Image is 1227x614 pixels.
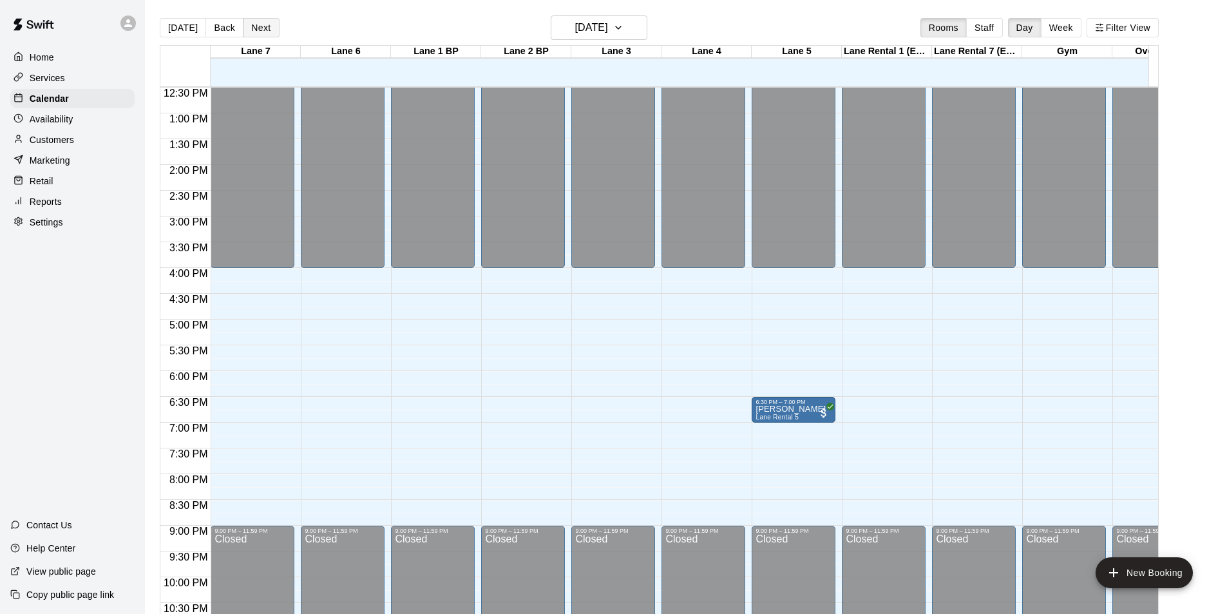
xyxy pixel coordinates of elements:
[1087,18,1159,37] button: Filter View
[575,19,608,37] h6: [DATE]
[10,48,135,67] a: Home
[936,528,1012,534] div: 9:00 PM – 11:59 PM
[160,577,211,588] span: 10:00 PM
[1096,557,1193,588] button: add
[26,519,72,532] p: Contact Us
[30,51,54,64] p: Home
[160,88,211,99] span: 12:30 PM
[752,397,835,423] div: 6:30 PM – 7:00 PM: Chloe Patenaude
[1026,528,1102,534] div: 9:00 PM – 11:59 PM
[1041,18,1081,37] button: Week
[166,474,211,485] span: 8:00 PM
[166,423,211,434] span: 7:00 PM
[30,175,53,187] p: Retail
[30,216,63,229] p: Settings
[752,46,842,58] div: Lane 5
[305,528,381,534] div: 9:00 PM – 11:59 PM
[166,448,211,459] span: 7:30 PM
[30,113,73,126] p: Availability
[571,46,661,58] div: Lane 3
[166,371,211,382] span: 6:00 PM
[26,565,96,578] p: View public page
[920,18,967,37] button: Rooms
[26,542,75,555] p: Help Center
[211,46,301,58] div: Lane 7
[26,588,114,601] p: Copy public page link
[30,154,70,167] p: Marketing
[10,110,135,129] a: Availability
[10,151,135,170] a: Marketing
[166,268,211,279] span: 4:00 PM
[10,192,135,211] a: Reports
[160,603,211,614] span: 10:30 PM
[756,414,799,421] span: Lane Rental 5
[166,191,211,202] span: 2:30 PM
[30,133,74,146] p: Customers
[10,171,135,191] a: Retail
[243,18,279,37] button: Next
[166,139,211,150] span: 1:30 PM
[1022,46,1112,58] div: Gym
[166,216,211,227] span: 3:00 PM
[575,528,651,534] div: 9:00 PM – 11:59 PM
[932,46,1022,58] div: Lane Rental 7 (Early Bird)
[842,46,932,58] div: Lane Rental 1 (Early Bird)
[166,526,211,537] span: 9:00 PM
[30,195,62,208] p: Reports
[166,165,211,176] span: 2:00 PM
[166,397,211,408] span: 6:30 PM
[665,528,741,534] div: 9:00 PM – 11:59 PM
[1008,18,1042,37] button: Day
[395,528,471,534] div: 9:00 PM – 11:59 PM
[301,46,391,58] div: Lane 6
[661,46,752,58] div: Lane 4
[1112,46,1203,58] div: Over Flow
[166,320,211,331] span: 5:00 PM
[391,46,481,58] div: Lane 1 BP
[166,294,211,305] span: 4:30 PM
[166,552,211,562] span: 9:30 PM
[166,345,211,356] span: 5:30 PM
[1116,528,1192,534] div: 9:00 PM – 11:59 PM
[756,528,832,534] div: 9:00 PM – 11:59 PM
[166,242,211,253] span: 3:30 PM
[817,407,830,419] span: All customers have paid
[166,113,211,124] span: 1:00 PM
[30,92,69,105] p: Calendar
[214,528,290,534] div: 9:00 PM – 11:59 PM
[160,18,206,37] button: [DATE]
[205,18,243,37] button: Back
[846,528,922,534] div: 9:00 PM – 11:59 PM
[481,46,571,58] div: Lane 2 BP
[551,15,647,40] button: [DATE]
[756,399,832,405] div: 6:30 PM – 7:00 PM
[166,500,211,511] span: 8:30 PM
[30,72,65,84] p: Services
[10,68,135,88] a: Services
[10,130,135,149] a: Customers
[10,89,135,108] a: Calendar
[485,528,561,534] div: 9:00 PM – 11:59 PM
[10,213,135,232] a: Settings
[966,18,1003,37] button: Staff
